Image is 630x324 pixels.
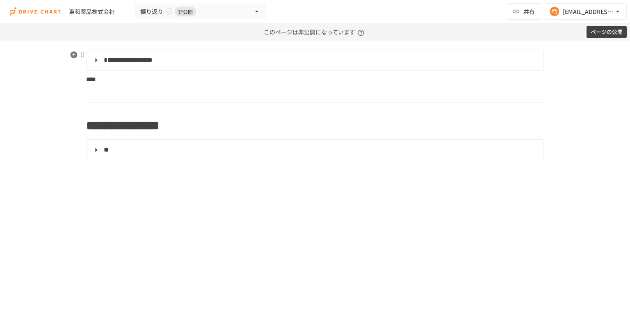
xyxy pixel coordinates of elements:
[563,7,614,17] div: [EMAIL_ADDRESS][DOMAIN_NAME]
[507,3,541,20] button: 共有
[587,26,627,39] button: ページの公開
[264,23,367,41] p: このページは非公開になっています
[140,7,163,17] span: 振り返り
[523,7,535,16] span: 共有
[135,4,266,20] button: 振り返り非公開
[545,3,627,20] button: [EMAIL_ADDRESS][DOMAIN_NAME]
[175,7,196,16] span: 非公開
[10,5,62,18] img: i9VDDS9JuLRLX3JIUyK59LcYp6Y9cayLPHs4hOxMB9W
[69,7,115,16] div: 東和薬品株式会社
